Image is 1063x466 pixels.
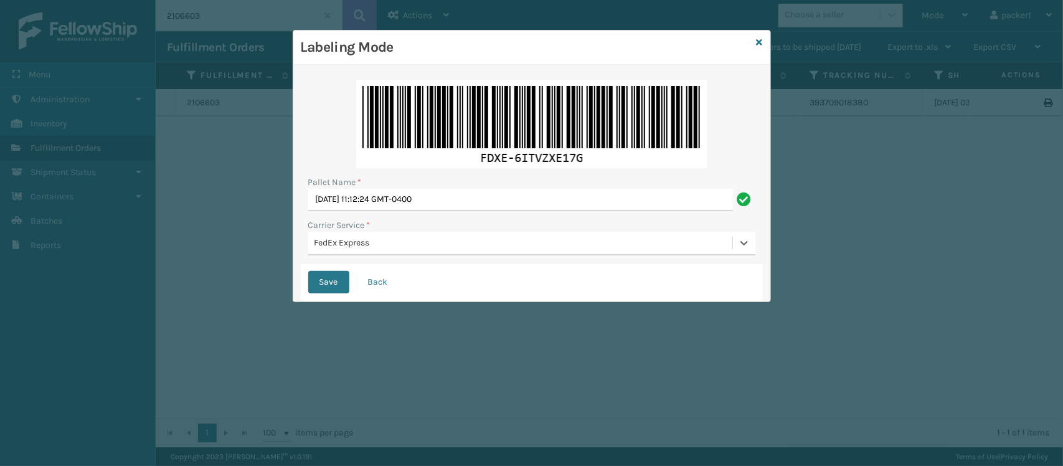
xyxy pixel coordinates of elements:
label: Carrier Service [308,219,371,232]
h3: Labeling Mode [301,38,752,57]
img: 4slhxwAAAAZJREFUAwCpEBRbSDDBuAAAAABJRU5ErkJggg== [356,80,707,168]
button: Save [308,271,349,293]
button: Back [357,271,399,293]
div: FedEx Express [314,237,734,250]
label: Pallet Name [308,176,362,189]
